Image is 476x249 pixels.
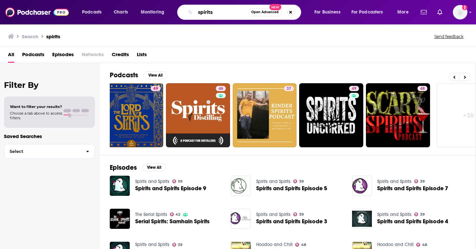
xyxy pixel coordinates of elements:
button: View All [142,163,166,171]
a: 39 [414,212,425,216]
span: 48 [301,243,306,246]
a: 46 [166,83,230,147]
a: Podcasts [22,49,44,63]
a: Spirits and Spirits [377,179,412,184]
a: 39 [414,179,425,183]
span: 39 [299,180,304,183]
h2: Episodes [110,163,137,172]
a: Spirits and Spirits [135,242,170,247]
a: Charts [109,7,132,18]
button: open menu [77,7,110,18]
a: 69 [151,86,161,91]
a: 46 [216,86,226,91]
a: 49 [299,83,363,147]
a: Spirits and Spirits [256,179,291,184]
a: Show notifications dropdown [418,7,429,18]
span: Monitoring [141,8,164,17]
a: Lists [137,49,147,63]
span: Credits [112,49,129,63]
a: 48 [416,243,427,247]
button: open menu [136,7,173,18]
a: Episodes [52,49,74,63]
span: 37 [287,86,291,92]
span: 39 [420,180,425,183]
a: Spirits and Spirits Episode 4 [377,219,448,224]
button: Select [4,144,95,159]
a: All [8,49,14,63]
span: Charts [114,8,128,17]
a: 39 [172,179,183,183]
img: Serial Spirits: Samhain Spirits [110,209,130,229]
input: Search podcasts, credits, & more... [195,7,248,18]
h3: spirits [46,33,60,40]
a: 48 [295,243,306,247]
a: 39 [293,212,304,216]
span: 42 [176,213,180,216]
button: Show profile menu [453,5,467,19]
a: PodcastsView All [110,71,167,79]
a: 37 [284,86,294,91]
span: 69 [153,86,158,92]
h2: Filter By [4,80,95,90]
span: 39 [420,213,425,216]
a: Spirits and Spirits [377,212,412,217]
span: 49 [352,86,356,92]
span: Select [4,149,81,154]
img: Spirits and Spirits Episode 4 [352,209,372,229]
span: 39 [178,243,182,246]
span: 39 [178,180,182,183]
button: open menu [310,7,349,18]
span: Podcasts [82,8,101,17]
span: More [397,8,409,17]
span: Want to filter your results? [10,104,62,109]
a: Spirits and Spirits Episode 3 [256,219,327,224]
span: 48 [420,86,425,92]
a: Spirits and Spirits [135,179,170,184]
span: 39 [299,213,304,216]
img: User Profile [453,5,467,19]
img: Spirits and Spirits Episode 9 [110,176,130,196]
a: Spirits and Spirits Episode 9 [135,186,206,191]
button: View All [143,71,167,79]
img: Spirits and Spirits Episode 7 [352,176,372,196]
span: Open Advanced [251,11,279,14]
img: Spirits and Spirits Episode 5 [231,176,251,196]
img: Podchaser - Follow, Share and Rate Podcasts [5,6,69,18]
a: 49 [349,86,359,91]
button: open menu [347,7,393,18]
a: Hoodoo and Chill [256,242,293,247]
a: Spirits and Spirits [256,212,291,217]
span: New [269,4,281,10]
a: Serial Spirits: Samhain Spirits [135,219,210,224]
button: Open AdvancedNew [248,8,282,16]
span: Networks [82,49,104,63]
button: Send feedback [432,34,465,39]
a: EpisodesView All [110,163,166,172]
img: Spirits and Spirits Episode 3 [231,209,251,229]
a: 48 [417,86,427,91]
a: 39 [293,179,304,183]
a: Hoodoo and Chill [377,242,414,247]
span: 48 [422,243,427,246]
a: 69 [99,83,164,147]
span: For Podcasters [351,8,383,17]
div: Search podcasts, credits, & more... [183,5,307,20]
a: Show notifications dropdown [435,7,445,18]
a: Spirits and Spirits Episode 7 [377,186,448,191]
a: 42 [170,212,180,216]
span: 46 [218,86,223,92]
span: For Business [314,8,340,17]
h2: Podcasts [110,71,138,79]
